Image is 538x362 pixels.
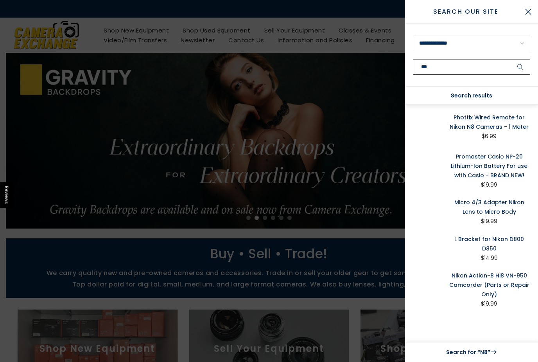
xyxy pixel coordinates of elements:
[518,2,538,22] button: Close Search
[481,253,498,263] div: $14.99
[448,234,530,253] a: L Bracket for Nikon D800 D850
[448,113,530,131] a: Phottix Wired Remote for Nikon N8 Cameras - 1 Meter
[413,7,518,16] span: Search Our Site
[413,234,444,263] img: L Bracket for Nikon D800 D850 Unclassified Camera Exchange LD800D850
[481,216,497,226] div: $19.99
[413,198,444,226] img: Micro 4/3 Adapter Nikon Lens to Micro Body Lens Adapters and Extenders Other 04030232
[413,347,530,357] a: Search for “N8”
[448,271,530,299] a: Nikon Action-8 Hi8 VN-950 Camcorder (Parts or Repair Only)
[413,152,444,190] img: Promaster Casio NP-20 Lithium-Ion Battery For use with Casio - BRAND NEW! Batteries - Digital Cam...
[413,113,444,144] img: Phottix Wired Remote for Nikon N8 Cameras - 1 Meter Remote Controls and Cables Phottix PH10420
[481,299,497,309] div: $19.99
[448,152,530,180] a: Promaster Casio NP-20 Lithium-Ion Battery For use with Casio - BRAND NEW!
[405,87,538,105] div: Search results
[448,198,530,216] a: Micro 4/3 Adapter Nikon Lens to Micro Body
[481,180,497,190] div: $19.99
[413,271,444,309] img: Nikon Action-8 Hi8 VN-950 Camcorder (Parts or Repair Only) Video Equipment - Video Camera Nikon 9...
[482,131,497,141] div: $6.99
